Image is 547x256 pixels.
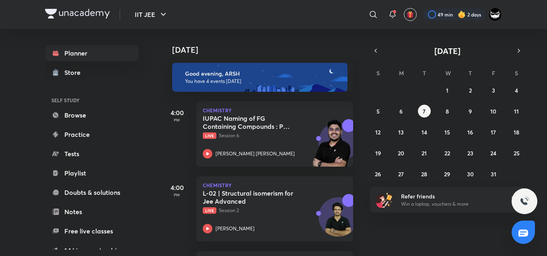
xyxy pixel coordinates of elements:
abbr: October 11, 2025 [514,107,519,115]
abbr: October 12, 2025 [375,128,380,136]
h6: Refer friends [401,192,500,200]
abbr: October 14, 2025 [422,128,427,136]
h5: 4:00 [161,183,193,192]
abbr: Wednesday [445,69,451,77]
abbr: October 15, 2025 [444,128,450,136]
abbr: October 10, 2025 [490,107,496,115]
h5: IUPAC Naming of FG Containing Compounds : Part 5 [203,114,303,130]
h4: [DATE] [172,45,361,55]
abbr: October 9, 2025 [469,107,472,115]
button: October 20, 2025 [395,147,407,159]
p: Session 2 [203,207,329,214]
abbr: Sunday [376,69,380,77]
abbr: October 18, 2025 [514,128,519,136]
abbr: October 31, 2025 [491,170,496,178]
abbr: October 22, 2025 [444,149,450,157]
button: October 10, 2025 [487,105,500,118]
a: Company Logo [45,9,110,21]
abbr: October 21, 2025 [422,149,427,157]
a: Practice [45,126,138,142]
button: October 26, 2025 [372,167,385,180]
p: You have 4 events [DATE] [185,78,340,85]
button: October 12, 2025 [372,126,385,138]
p: PM [161,192,193,197]
abbr: October 27, 2025 [398,170,404,178]
abbr: October 1, 2025 [446,87,448,94]
abbr: October 30, 2025 [467,170,474,178]
p: [PERSON_NAME] [PERSON_NAME] [216,150,295,157]
span: [DATE] [434,45,461,56]
button: October 3, 2025 [487,84,500,97]
p: Win a laptop, vouchers & more [401,200,500,208]
span: Live [203,207,216,214]
abbr: October 24, 2025 [490,149,496,157]
button: October 23, 2025 [464,147,477,159]
button: October 1, 2025 [441,84,454,97]
abbr: October 4, 2025 [515,87,518,94]
button: October 29, 2025 [441,167,454,180]
button: October 19, 2025 [372,147,385,159]
button: October 24, 2025 [487,147,500,159]
abbr: October 7, 2025 [423,107,426,115]
h5: L-02 | Structural isomerism for Jee Advanced [203,189,303,205]
abbr: October 5, 2025 [376,107,380,115]
button: October 15, 2025 [441,126,454,138]
button: October 27, 2025 [395,167,407,180]
button: October 17, 2025 [487,126,500,138]
button: [DATE] [381,45,513,56]
span: Live [203,132,216,139]
p: Session 6 [203,132,329,139]
p: Chemistry [203,183,347,188]
abbr: October 3, 2025 [492,87,495,94]
abbr: Friday [492,69,495,77]
a: Store [45,64,138,81]
abbr: October 23, 2025 [467,149,473,157]
img: evening [172,63,348,92]
button: October 11, 2025 [510,105,523,118]
button: October 4, 2025 [510,84,523,97]
img: streak [458,10,466,19]
a: Browse [45,107,138,123]
button: October 18, 2025 [510,126,523,138]
abbr: October 16, 2025 [467,128,473,136]
button: October 9, 2025 [464,105,477,118]
a: Playlist [45,165,138,181]
button: October 22, 2025 [441,147,454,159]
img: unacademy [309,119,353,175]
button: October 21, 2025 [418,147,431,159]
button: October 6, 2025 [395,105,407,118]
img: Avatar [319,202,358,240]
button: October 13, 2025 [395,126,407,138]
p: PM [161,118,193,122]
a: Doubts & solutions [45,184,138,200]
abbr: October 8, 2025 [446,107,449,115]
img: Company Logo [45,9,110,19]
div: Store [64,68,85,77]
abbr: October 25, 2025 [514,149,520,157]
abbr: October 28, 2025 [421,170,427,178]
abbr: October 2, 2025 [469,87,472,94]
img: avatar [407,11,414,18]
h6: Good evening, ARSH [185,70,340,77]
abbr: October 19, 2025 [375,149,381,157]
img: referral [376,192,393,208]
button: IIT JEE [130,6,173,23]
abbr: Saturday [515,69,518,77]
abbr: Monday [399,69,404,77]
button: October 7, 2025 [418,105,431,118]
a: Tests [45,146,138,162]
button: October 28, 2025 [418,167,431,180]
img: ARSH Khan [488,8,502,21]
button: October 8, 2025 [441,105,454,118]
a: Planner [45,45,138,61]
abbr: October 6, 2025 [399,107,403,115]
button: October 16, 2025 [464,126,477,138]
a: Free live classes [45,223,138,239]
abbr: October 26, 2025 [375,170,381,178]
button: October 2, 2025 [464,84,477,97]
button: October 25, 2025 [510,147,523,159]
h6: SELF STUDY [45,93,138,107]
abbr: October 13, 2025 [398,128,404,136]
abbr: Tuesday [423,69,426,77]
button: October 14, 2025 [418,126,431,138]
